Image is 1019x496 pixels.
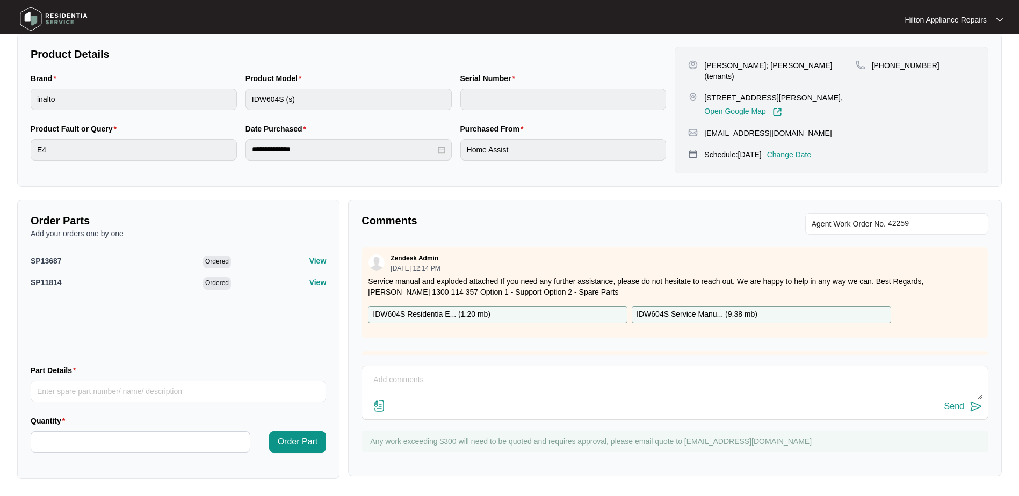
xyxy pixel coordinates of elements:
input: Date Purchased [252,144,436,155]
span: Order Part [278,435,318,448]
p: Order Parts [31,213,326,228]
input: Add Agent Work Order No. [888,217,982,230]
input: Quantity [31,432,250,452]
img: dropdown arrow [996,17,1003,23]
img: map-pin [688,128,698,137]
img: send-icon.svg [970,400,982,413]
p: Any work exceeding $300 will need to be quoted and requires approval, please email quote to [EMAI... [370,436,983,447]
div: Send [944,402,964,411]
p: IDW604S Service Manu... ( 9.38 mb ) [637,309,757,320]
input: Part Details [31,381,326,402]
span: Ordered [203,256,231,268]
img: user-pin [688,60,698,70]
img: file-attachment-doc.svg [373,399,386,412]
input: Purchased From [460,139,667,161]
p: Comments [362,213,667,228]
img: Link-External [772,107,782,117]
p: [STREET_ADDRESS][PERSON_NAME], [704,92,843,103]
span: Agent Work Order No. [812,217,886,230]
label: Quantity [31,415,69,426]
p: IDW604S Residentia E... ( 1.20 mb ) [373,309,490,320]
label: Purchased From [460,123,528,134]
label: Date Purchased [245,123,310,134]
img: map-pin [688,92,698,102]
span: SP13687 [31,257,62,265]
input: Serial Number [460,89,667,110]
p: View [309,256,327,266]
p: [EMAIL_ADDRESS][DOMAIN_NAME] [704,128,832,138]
input: Product Model [245,89,452,110]
p: [PHONE_NUMBER] [872,60,939,71]
img: map-pin [688,149,698,159]
p: [PERSON_NAME]; [PERSON_NAME] (tenants) [704,60,855,82]
label: Brand [31,73,61,84]
p: Hilton Appliance Repairs [905,14,987,25]
p: Schedule: [DATE] [704,149,761,160]
span: SP11814 [31,278,62,287]
p: Change Date [767,149,812,160]
span: Ordered [203,277,231,290]
p: Product Details [31,47,666,62]
img: map-pin [856,60,865,70]
button: Order Part [269,431,327,453]
input: Product Fault or Query [31,139,237,161]
img: user.svg [368,254,385,271]
label: Part Details [31,365,81,376]
button: Send [944,399,982,414]
label: Product Model [245,73,306,84]
label: Product Fault or Query [31,123,121,134]
p: Service manual and exploded attached If you need any further assistance, please do not hesitate t... [368,276,982,297]
a: Open Google Map [704,107,782,117]
img: residentia service logo [16,3,91,35]
input: Brand [31,89,237,110]
p: [DATE] 12:14 PM [391,265,440,272]
label: Serial Number [460,73,519,84]
p: Add your orders one by one [31,228,326,239]
p: View [309,277,327,288]
p: Zendesk Admin [391,254,438,262]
